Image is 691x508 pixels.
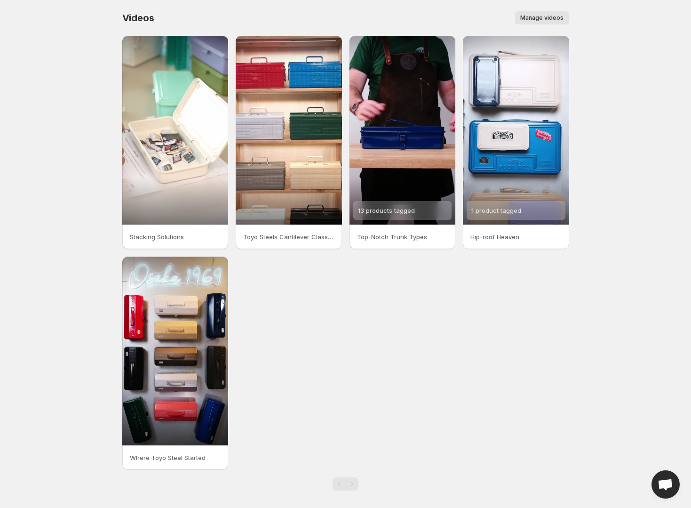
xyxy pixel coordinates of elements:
[333,477,358,491] nav: Pagination
[358,207,415,214] span: 13 products tagged
[651,470,680,499] div: Open chat
[470,232,562,242] p: Hip-roof Heaven
[357,232,448,242] p: Top-Notch Trunk Types
[243,232,334,242] p: Toyo Steels Cantilever Classics
[130,453,221,462] p: Where Toyo Steel Started
[471,207,521,214] span: 1 product tagged
[515,11,569,24] button: Manage videos
[122,12,154,24] span: Videos
[130,232,221,242] p: Stacking Solutions
[520,14,564,22] span: Manage videos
